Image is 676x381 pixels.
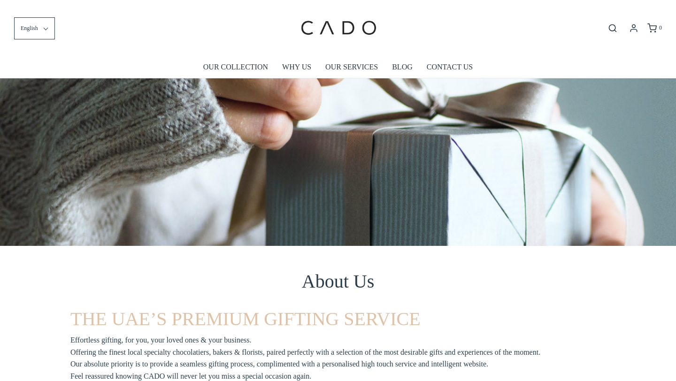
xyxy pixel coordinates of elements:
[646,23,662,33] a: 0
[70,308,421,329] span: THE UAE’S PREMIUM GIFTING SERVICE
[70,269,606,294] h1: About Us
[282,56,311,78] a: WHY US
[298,7,378,49] img: cadogifting
[604,23,621,33] button: Open search bar
[325,56,378,78] a: OUR SERVICES
[21,24,38,33] span: English
[427,56,473,78] a: CONTACT US
[14,17,55,39] button: English
[203,56,268,78] a: OUR COLLECTION
[659,24,662,31] span: 0
[392,56,413,78] a: BLOG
